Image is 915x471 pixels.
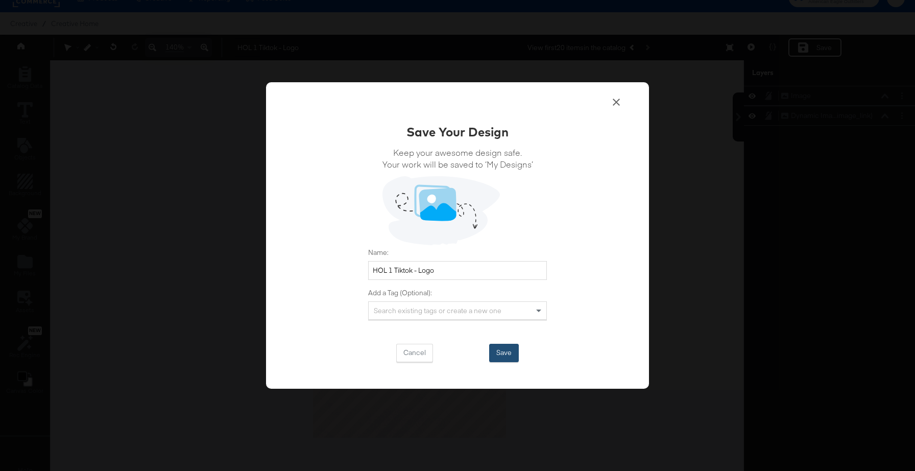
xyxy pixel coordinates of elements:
[406,123,509,140] div: Save Your Design
[382,158,533,170] span: Your work will be saved to ‘My Designs’
[382,147,533,158] span: Keep your awesome design safe.
[396,344,433,362] button: Cancel
[489,344,519,362] button: Save
[369,302,546,319] div: Search existing tags or create a new one
[368,248,547,257] label: Name:
[368,288,547,298] label: Add a Tag (Optional):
